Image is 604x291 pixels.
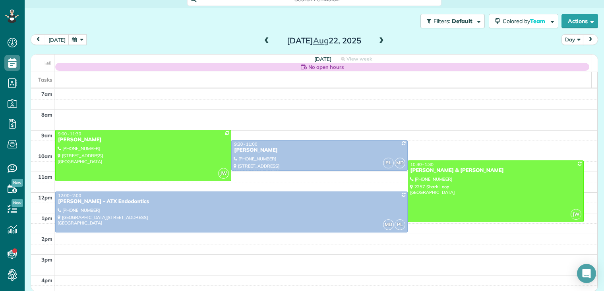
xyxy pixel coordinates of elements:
[274,36,374,45] h2: [DATE] 22, 2025
[38,174,52,180] span: 11am
[410,167,581,174] div: [PERSON_NAME] & [PERSON_NAME]
[308,63,344,71] span: No open hours
[12,179,23,187] span: New
[583,34,598,45] button: next
[395,219,405,230] span: PL
[12,199,23,207] span: New
[58,193,81,198] span: 12:00 - 2:00
[41,215,52,221] span: 1pm
[38,76,52,83] span: Tasks
[234,147,405,154] div: [PERSON_NAME]
[313,35,329,45] span: Aug
[434,18,450,25] span: Filters:
[410,162,434,167] span: 10:30 - 1:30
[416,14,485,28] a: Filters: Default
[41,277,52,283] span: 4pm
[314,56,331,62] span: [DATE]
[383,158,394,168] span: PL
[218,168,229,179] span: JW
[38,194,52,201] span: 12pm
[38,153,52,159] span: 10am
[234,141,257,147] span: 9:30 - 11:00
[58,198,405,205] div: [PERSON_NAME] - ATX Endodontics
[45,34,69,45] button: [DATE]
[571,209,581,220] span: JW
[41,91,52,97] span: 7am
[58,137,229,143] div: [PERSON_NAME]
[383,219,394,230] span: MD
[489,14,558,28] button: Colored byTeam
[41,132,52,139] span: 9am
[452,18,473,25] span: Default
[561,34,584,45] button: Day
[41,111,52,118] span: 8am
[577,264,596,283] div: Open Intercom Messenger
[561,14,598,28] button: Actions
[41,256,52,263] span: 3pm
[58,131,81,137] span: 9:00 - 11:30
[31,34,46,45] button: prev
[41,236,52,242] span: 2pm
[530,18,546,25] span: Team
[395,158,405,168] span: MD
[420,14,485,28] button: Filters: Default
[503,18,548,25] span: Colored by
[347,56,372,62] span: View week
